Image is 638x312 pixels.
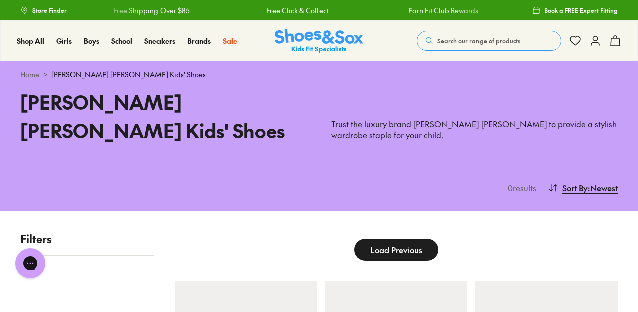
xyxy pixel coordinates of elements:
[20,69,39,80] a: Home
[331,119,618,141] p: Trust the luxury brand [PERSON_NAME] [PERSON_NAME] to provide a stylish wardrobe staple for your ...
[187,36,211,46] a: Brands
[51,69,206,80] span: [PERSON_NAME] [PERSON_NAME] Kids' Shoes
[504,182,536,194] p: 0 results
[408,5,478,16] a: Earn Fit Club Rewards
[17,36,44,46] a: Shop All
[588,182,618,194] span: : Newest
[354,239,438,261] button: Load Previous
[84,36,99,46] a: Boys
[113,5,190,16] a: Free Shipping Over $85
[111,36,132,46] a: School
[562,182,588,194] span: Sort By
[20,69,618,80] div: >
[532,1,618,19] a: Book a FREE Expert Fitting
[20,88,307,145] h1: [PERSON_NAME] [PERSON_NAME] Kids' Shoes
[370,244,422,256] span: Load Previous
[10,245,50,282] iframe: Gorgias live chat messenger
[275,29,363,53] img: SNS_Logo_Responsive.svg
[20,231,154,247] p: Filters
[437,36,520,45] span: Search our range of products
[20,1,67,19] a: Store Finder
[548,177,618,199] button: Sort By:Newest
[32,6,67,15] span: Store Finder
[144,36,175,46] a: Sneakers
[275,29,363,53] a: Shoes & Sox
[266,5,329,16] a: Free Click & Collect
[56,36,72,46] a: Girls
[417,31,561,51] button: Search our range of products
[223,36,237,46] a: Sale
[544,6,618,15] span: Book a FREE Expert Fitting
